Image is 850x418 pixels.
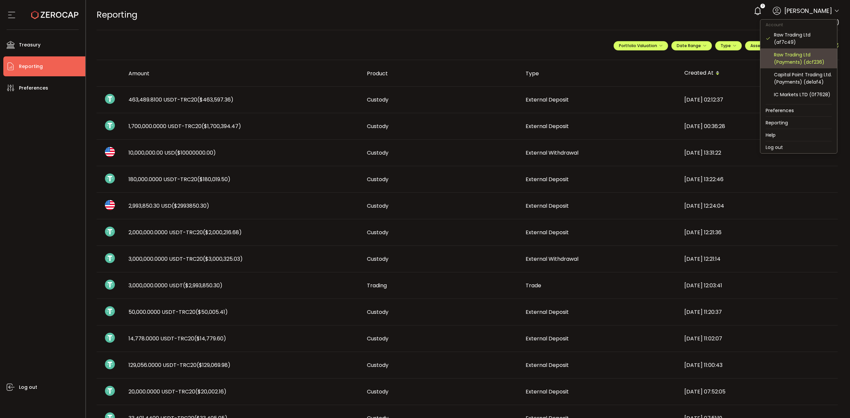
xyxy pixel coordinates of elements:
span: Date Range [677,43,707,48]
span: ($129,069.98) [197,361,230,369]
img: usd_portfolio.svg [105,200,115,210]
div: [DATE] 13:22:46 [679,175,838,183]
span: ($3,000,325.03) [203,255,243,263]
span: Type [721,43,736,48]
div: [DATE] 02:12:37 [679,96,838,104]
span: Custody [367,308,388,316]
img: usdt_portfolio.svg [105,280,115,290]
span: External Withdrawal [526,149,578,157]
img: usdt_portfolio.svg [105,120,115,130]
div: [DATE] 12:21:36 [679,229,838,236]
img: usd_portfolio.svg [105,147,115,157]
span: 2,000,000.0000 USDT-TRC20 [128,229,242,236]
span: 129,056.0000 USDT-TRC20 [128,361,230,369]
div: Capital Point Trading Ltd. (Payments) (de1af4) [774,71,832,86]
button: Type [715,41,742,50]
div: IC Markets LTD (0f7628) [774,91,832,98]
div: [DATE] 12:24:04 [679,202,838,210]
span: Portfolio Valuation [619,43,663,48]
div: Created At [679,68,838,79]
span: External Deposit [526,96,569,104]
span: Log out [19,383,37,392]
span: Preferences [19,83,48,93]
li: Reporting [760,117,837,129]
span: Custody [367,388,388,395]
div: Capital Point Trading Ltd. (B2B) (ce2efa) [774,104,832,118]
span: ($2,993,850.30) [183,282,222,289]
span: 180,000.0000 USDT-TRC20 [128,175,230,183]
span: ($180,019.50) [197,175,230,183]
span: Custody [367,122,388,130]
div: Chat Widget [817,386,850,418]
span: Custody [367,255,388,263]
span: Custody [367,361,388,369]
img: usdt_portfolio.svg [105,227,115,237]
span: ($1,700,394.47) [202,122,241,130]
div: Raw Trading Ltd (af7c49) [774,31,832,46]
span: 2,993,850.30 USD [128,202,209,210]
div: [DATE] 07:52:05 [679,388,838,395]
div: [DATE] 12:21:14 [679,255,838,263]
span: Trading [367,282,387,289]
span: Asset [750,43,762,48]
span: Reporting [19,62,43,71]
span: External Deposit [526,202,569,210]
span: Custody [367,335,388,342]
span: 463,489.8100 USDT-TRC20 [128,96,233,104]
span: 1,700,000.0000 USDT-TRC20 [128,122,241,130]
div: Amount [123,70,362,77]
img: usdt_portfolio.svg [105,253,115,263]
span: 3 [762,4,763,8]
button: Portfolio Valuation [614,41,668,50]
span: External Deposit [526,122,569,130]
span: Custody [367,202,388,210]
div: [DATE] 11:02:07 [679,335,838,342]
span: ($2993850.30) [172,202,209,210]
span: External Deposit [526,229,569,236]
img: usdt_portfolio.svg [105,333,115,343]
span: External Deposit [526,361,569,369]
span: Trade [526,282,541,289]
span: ($10000000.00) [175,149,216,157]
li: Log out [760,141,837,153]
div: [DATE] 13:31:22 [679,149,838,157]
div: Raw Trading Ltd (Payments) (dcf236) [774,51,832,66]
img: usdt_portfolio.svg [105,174,115,183]
span: Treasury [19,40,41,50]
span: Raw Trading Ltd (af7c49) [773,19,839,26]
span: Account [760,22,788,28]
span: 10,000,000.00 USD [128,149,216,157]
div: [DATE] 11:00:43 [679,361,838,369]
span: 50,000.0000 USDT-TRC20 [128,308,228,316]
span: ($2,000,216.68) [203,229,242,236]
span: 20,000.0000 USDT-TRC20 [128,388,226,395]
img: usdt_portfolio.svg [105,386,115,396]
span: External Deposit [526,175,569,183]
span: Custody [367,175,388,183]
span: [PERSON_NAME] [784,6,832,15]
span: 3,000,000.0000 USDT-TRC20 [128,255,243,263]
li: Preferences [760,104,837,116]
img: usdt_portfolio.svg [105,359,115,369]
div: [DATE] 00:36:28 [679,122,838,130]
span: ($14,779.60) [194,335,226,342]
li: Help [760,129,837,141]
button: Date Range [671,41,712,50]
span: 3,000,000.0000 USDT [128,282,222,289]
span: Custody [367,149,388,157]
span: ($50,005.41) [196,308,228,316]
div: Product [362,70,520,77]
span: 14,778.0000 USDT-TRC20 [128,335,226,342]
div: [DATE] 11:20:37 [679,308,838,316]
div: Type [520,70,679,77]
span: ($463,597.36) [197,96,233,104]
img: usdt_portfolio.svg [105,306,115,316]
span: Reporting [97,9,137,21]
span: ($20,002.16) [195,388,226,395]
span: External Deposit [526,388,569,395]
span: Custody [367,96,388,104]
span: External Deposit [526,335,569,342]
span: Custody [367,229,388,236]
img: usdt_portfolio.svg [105,94,115,104]
button: Asset [745,41,773,50]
